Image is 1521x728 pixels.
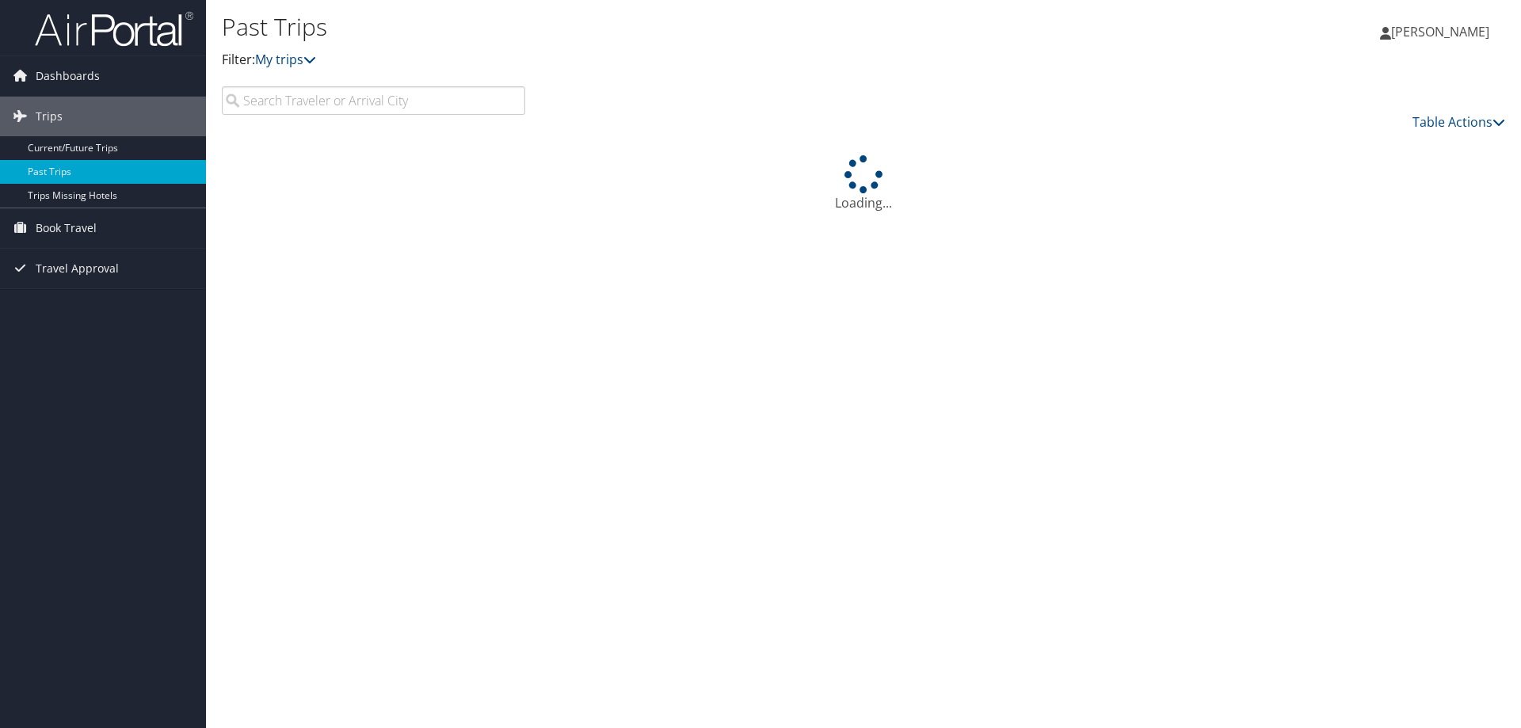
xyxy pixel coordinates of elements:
a: [PERSON_NAME] [1380,8,1505,55]
h1: Past Trips [222,10,1077,44]
span: [PERSON_NAME] [1391,23,1489,40]
input: Search Traveler or Arrival City [222,86,525,115]
span: Dashboards [36,56,100,96]
span: Travel Approval [36,249,119,288]
div: Loading... [222,155,1505,212]
span: Trips [36,97,63,136]
img: airportal-logo.png [35,10,193,48]
a: Table Actions [1412,113,1505,131]
a: My trips [255,51,316,68]
span: Book Travel [36,208,97,248]
p: Filter: [222,50,1077,71]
